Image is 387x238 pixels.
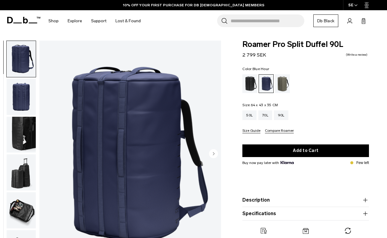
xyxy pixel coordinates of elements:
a: 70L [258,110,272,120]
a: Write a review [346,53,367,56]
button: Description [242,196,369,204]
button: Add to Cart [242,144,369,157]
img: Roamer Pro Split Duffel 90L Blue Hour [7,154,36,190]
button: Compare Roamer [265,129,294,133]
a: Support [91,10,106,32]
button: Roamer Pro Split Duffel 90L Blue Hour [6,79,36,115]
a: Lost & Found [115,10,141,32]
a: Db Black [313,14,338,27]
img: Roamer Pro Split Duffel 90L Blue Hour [7,41,36,77]
span: Roamer Pro Split Duffel 90L [242,41,369,48]
span: 2 799 SEK [242,52,266,58]
a: Blue Hour [259,74,274,93]
span: Buy now pay later with [242,160,293,165]
a: Forest Green [275,74,290,93]
span: 64 x 43 x 35 CM [251,103,278,107]
button: Roamer Pro Split Duffel 90L Blue Hour [6,116,36,153]
button: Size Guide [242,129,260,133]
a: Explore [68,10,82,32]
img: Roamer Pro Split Duffel 90L Blue Hour [7,192,36,228]
button: Roamer Pro Split Duffel 90L Blue Hour [6,154,36,191]
button: Roamer Pro Split Duffel 90L Blue Hour [6,192,36,229]
a: 10% OFF YOUR FIRST PURCHASE FOR DB [DEMOGRAPHIC_DATA] MEMBERS [123,2,264,8]
button: Next slide [209,149,218,159]
a: 90L [274,110,288,120]
p: Few left [356,160,369,165]
a: Black Out [242,74,257,93]
img: {"height" => 20, "alt" => "Klarna"} [281,161,293,164]
nav: Main Navigation [44,10,145,32]
button: Roamer Pro Split Duffel 90L Blue Hour [6,41,36,77]
a: 50L [242,110,256,120]
legend: Size: [242,103,278,107]
img: Roamer Pro Split Duffel 90L Blue Hour [7,79,36,115]
a: Shop [48,10,59,32]
button: Specifications [242,210,369,217]
legend: Color: [242,67,269,71]
img: Roamer Pro Split Duffel 90L Blue Hour [7,117,36,153]
span: Blue Hour [253,67,269,71]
